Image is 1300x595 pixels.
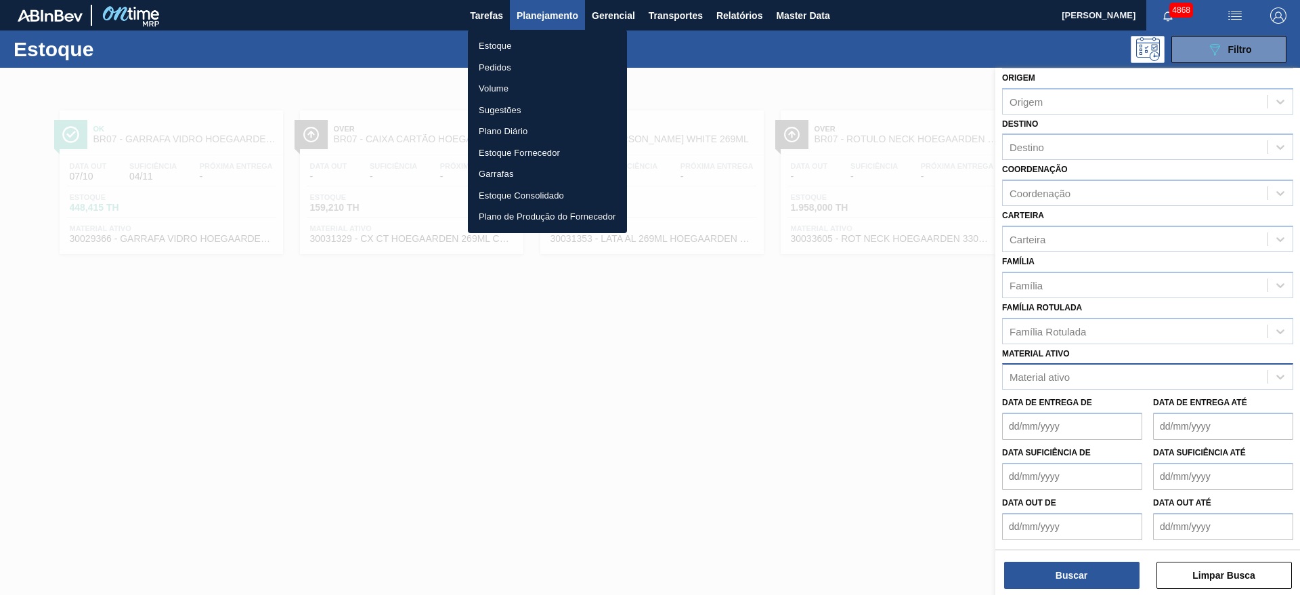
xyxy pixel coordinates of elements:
[468,142,627,164] a: Estoque Fornecedor
[468,35,627,57] a: Estoque
[468,78,627,100] a: Volume
[468,100,627,121] a: Sugestões
[468,185,627,207] a: Estoque Consolidado
[468,206,627,228] a: Plano de Produção do Fornecedor
[468,163,627,185] a: Garrafas
[468,57,627,79] a: Pedidos
[468,121,627,142] a: Plano Diário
